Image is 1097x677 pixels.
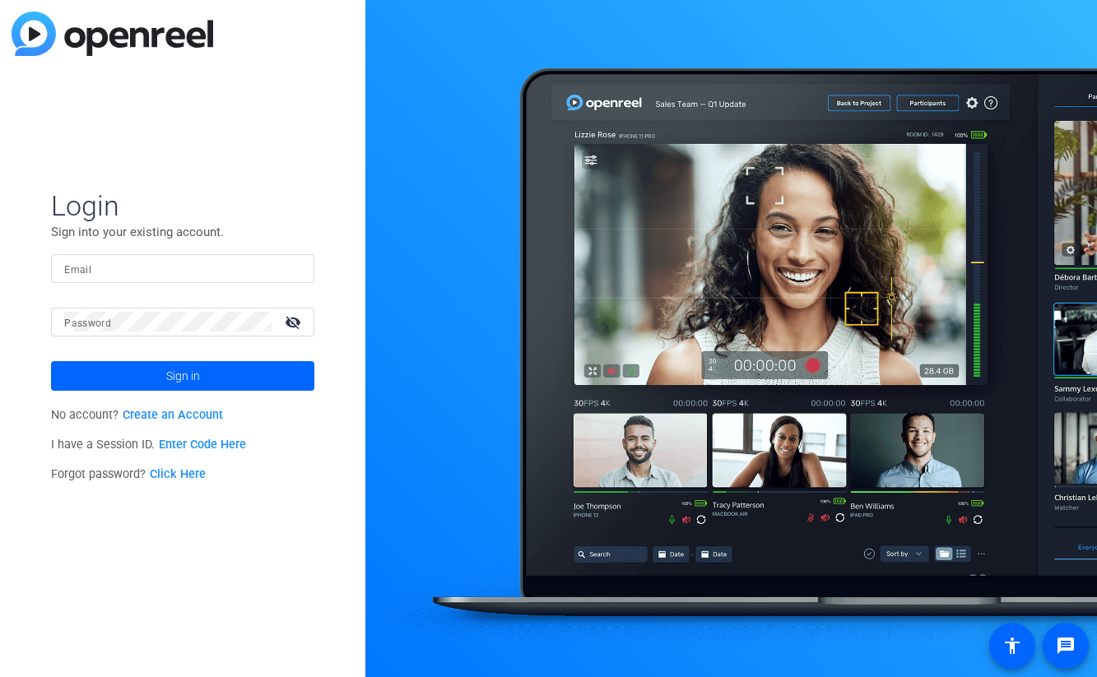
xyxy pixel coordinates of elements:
mat-icon: visibility_off [275,310,314,334]
a: Enter Code Here [159,438,246,452]
mat-label: Password [64,318,111,329]
mat-icon: accessibility [1002,636,1022,656]
span: Sign in [166,355,200,396]
span: No account? [51,408,223,422]
a: Create an Account [123,408,223,422]
button: Sign in [51,361,314,391]
img: blue-gradient.svg [12,12,213,56]
span: I have a Session ID. [51,438,246,452]
input: Enter Email Address [64,258,301,278]
span: Login [51,188,314,223]
span: Forgot password? [51,467,206,481]
mat-label: Email [64,264,91,276]
mat-icon: message [1056,636,1076,656]
a: Click Here [150,467,206,481]
p: Sign into your existing account. [51,223,314,241]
